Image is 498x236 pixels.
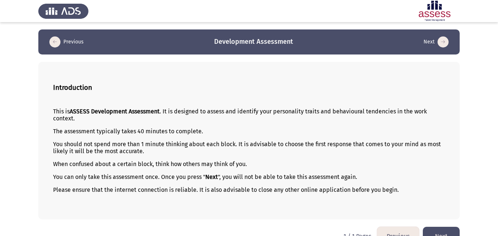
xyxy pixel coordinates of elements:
button: load previous page [47,36,86,48]
b: ASSESS Development Assessment [70,108,160,115]
b: Introduction [53,84,92,92]
p: This is . It is designed to assess and identify your personality traits and behavioural tendencie... [53,108,445,122]
img: Assess Talent Management logo [38,1,88,21]
h3: Development Assessment [214,37,293,46]
p: When confused about a certain block, think how others may think of you. [53,161,445,168]
p: You should not spend more than 1 minute thinking about each block. It is advisable to choose the ... [53,141,445,155]
b: Next [205,173,218,180]
button: load next page [421,36,451,48]
img: Assessment logo of Development Assessment R1 (EN/AR) [410,1,460,21]
p: You can only take this assessment once. Once you press " ", you will not be able to take this ass... [53,173,445,180]
p: The assessment typically takes 40 minutes to complete. [53,128,445,135]
p: Please ensure that the internet connection is reliable. It is also advisable to close any other o... [53,186,445,193]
